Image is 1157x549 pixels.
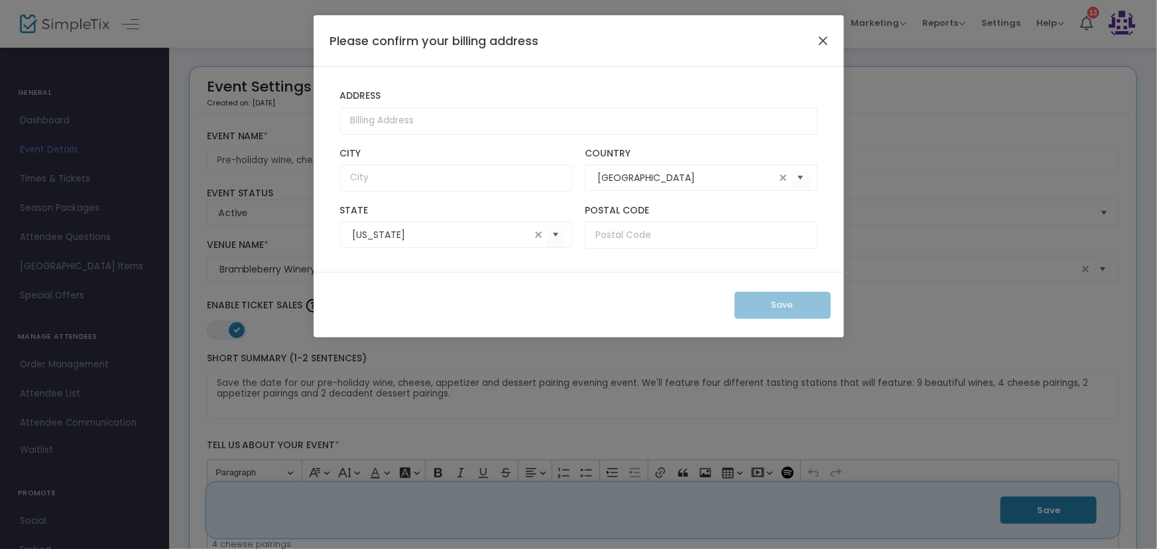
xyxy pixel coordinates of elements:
[546,221,565,249] button: Select
[792,164,810,192] button: Select
[340,90,818,102] label: Address
[585,205,817,217] label: Postal Code
[340,107,818,135] input: Billing Address
[340,205,572,217] label: State
[340,164,572,192] input: City
[597,171,775,185] input: Select Country
[353,228,530,242] input: Select State
[340,148,572,160] label: City
[776,170,792,186] span: clear
[530,227,546,243] span: clear
[814,32,831,49] button: Close
[585,221,817,249] input: Postal Code
[585,148,817,160] label: Country
[330,32,539,50] h4: Please confirm your billing address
